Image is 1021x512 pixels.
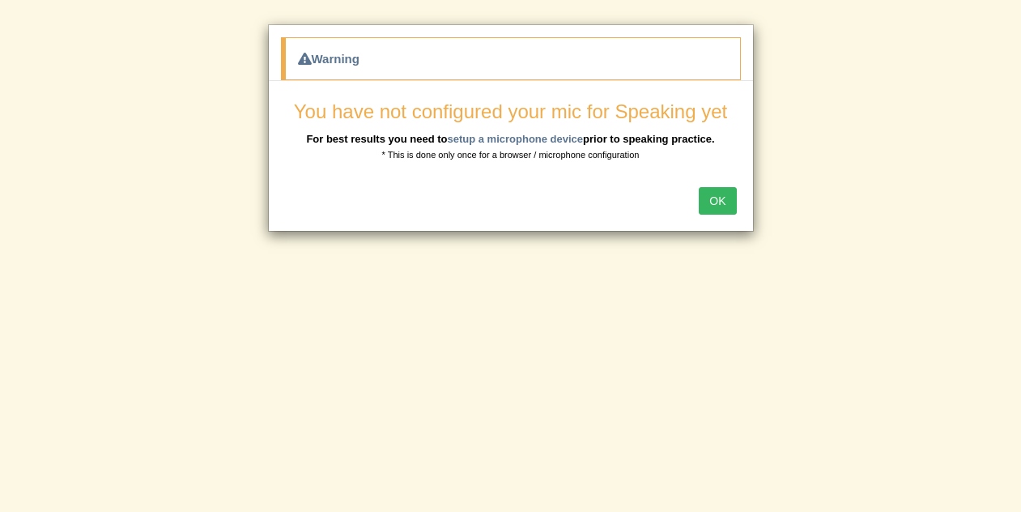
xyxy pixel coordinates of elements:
div: Warning [281,37,741,80]
small: * This is done only once for a browser / microphone configuration [382,150,640,160]
span: You have not configured your mic for Speaking yet [294,100,727,122]
b: For best results you need to prior to speaking practice. [306,133,714,145]
a: setup a microphone device [447,133,583,145]
button: OK [699,187,736,215]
